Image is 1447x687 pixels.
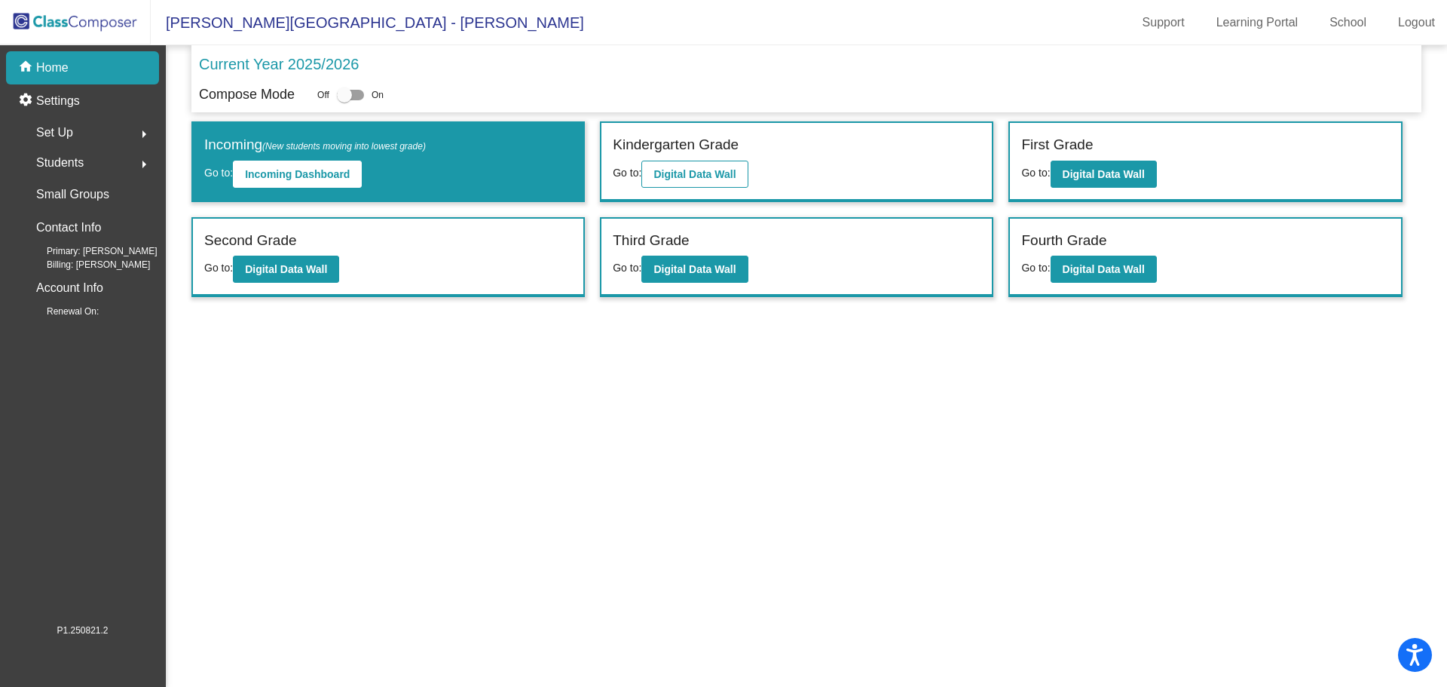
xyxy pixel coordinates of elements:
b: Incoming Dashboard [245,168,350,180]
span: [PERSON_NAME][GEOGRAPHIC_DATA] - [PERSON_NAME] [151,11,584,35]
label: First Grade [1021,134,1093,156]
span: Students [36,152,84,173]
button: Digital Data Wall [1051,256,1157,283]
span: Set Up [36,122,73,143]
label: Incoming [204,134,426,156]
span: Go to: [204,167,233,179]
b: Digital Data Wall [245,263,327,275]
p: Contact Info [36,217,101,238]
label: Second Grade [204,230,297,252]
mat-icon: home [18,59,36,77]
mat-icon: settings [18,92,36,110]
mat-icon: arrow_right [135,125,153,143]
span: Go to: [1021,262,1050,274]
label: Third Grade [613,230,689,252]
a: School [1317,11,1378,35]
a: Support [1130,11,1197,35]
a: Logout [1386,11,1447,35]
span: Go to: [1021,167,1050,179]
b: Digital Data Wall [1063,168,1145,180]
span: Go to: [613,167,641,179]
p: Current Year 2025/2026 [199,53,359,75]
button: Digital Data Wall [1051,161,1157,188]
p: Small Groups [36,184,109,205]
label: Kindergarten Grade [613,134,739,156]
button: Incoming Dashboard [233,161,362,188]
b: Digital Data Wall [653,263,736,275]
label: Fourth Grade [1021,230,1106,252]
p: Account Info [36,278,103,299]
span: Go to: [204,262,233,274]
span: (New students moving into lowest grade) [262,141,426,152]
mat-icon: arrow_right [135,155,153,173]
b: Digital Data Wall [653,168,736,180]
button: Digital Data Wall [641,256,748,283]
span: Go to: [613,262,641,274]
button: Digital Data Wall [233,256,339,283]
a: Learning Portal [1204,11,1311,35]
span: Billing: [PERSON_NAME] [23,258,150,271]
button: Digital Data Wall [641,161,748,188]
p: Compose Mode [199,84,295,105]
span: On [372,88,384,102]
span: Renewal On: [23,305,99,318]
span: Primary: [PERSON_NAME] [23,244,158,258]
p: Settings [36,92,80,110]
span: Off [317,88,329,102]
b: Digital Data Wall [1063,263,1145,275]
p: Home [36,59,69,77]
